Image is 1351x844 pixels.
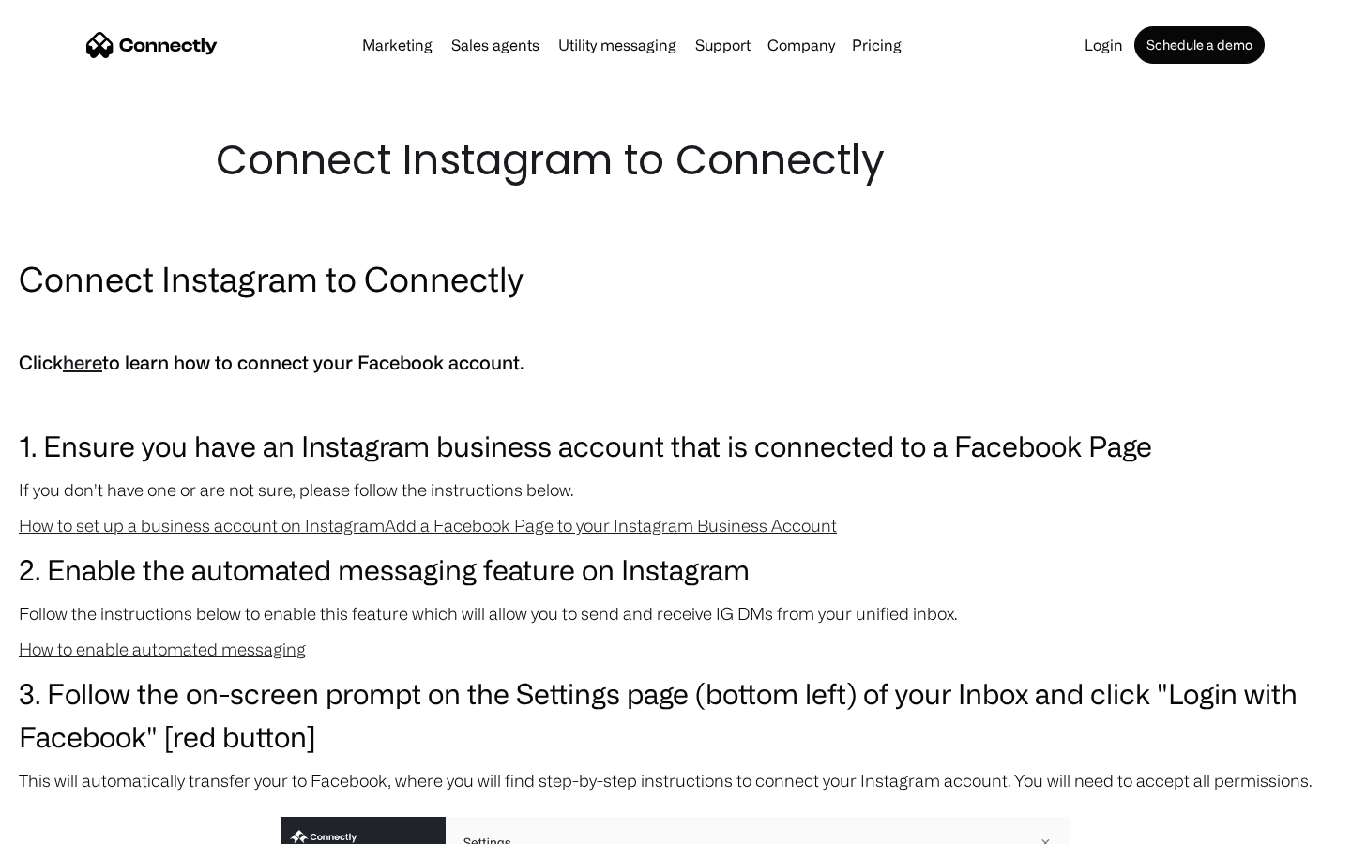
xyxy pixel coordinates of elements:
[551,38,684,53] a: Utility messaging
[355,38,440,53] a: Marketing
[767,32,835,58] div: Company
[385,516,837,535] a: Add a Facebook Page to your Instagram Business Account
[216,131,1135,189] h1: Connect Instagram to Connectly
[38,811,113,837] ul: Language list
[19,347,1332,379] h5: Click to learn how to connect your Facebook account.
[19,516,385,535] a: How to set up a business account on Instagram
[844,38,909,53] a: Pricing
[19,600,1332,626] p: Follow the instructions below to enable this feature which will allow you to send and receive IG ...
[1077,38,1131,53] a: Login
[19,424,1332,467] h3: 1. Ensure you have an Instagram business account that is connected to a Facebook Page
[19,640,306,658] a: How to enable automated messaging
[19,311,1332,338] p: ‍
[63,352,102,373] a: here
[19,767,1332,793] p: This will automatically transfer your to Facebook, where you will find step-by-step instructions ...
[1134,26,1265,64] a: Schedule a demo
[19,548,1332,591] h3: 2. Enable the automated messaging feature on Instagram
[688,38,758,53] a: Support
[19,255,1332,302] h2: Connect Instagram to Connectly
[19,671,1332,758] h3: 3. Follow the on-screen prompt on the Settings page (bottom left) of your Inbox and click "Login ...
[19,388,1332,414] p: ‍
[444,38,547,53] a: Sales agents
[19,811,113,837] aside: Language selected: English
[19,476,1332,503] p: If you don't have one or are not sure, please follow the instructions below.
